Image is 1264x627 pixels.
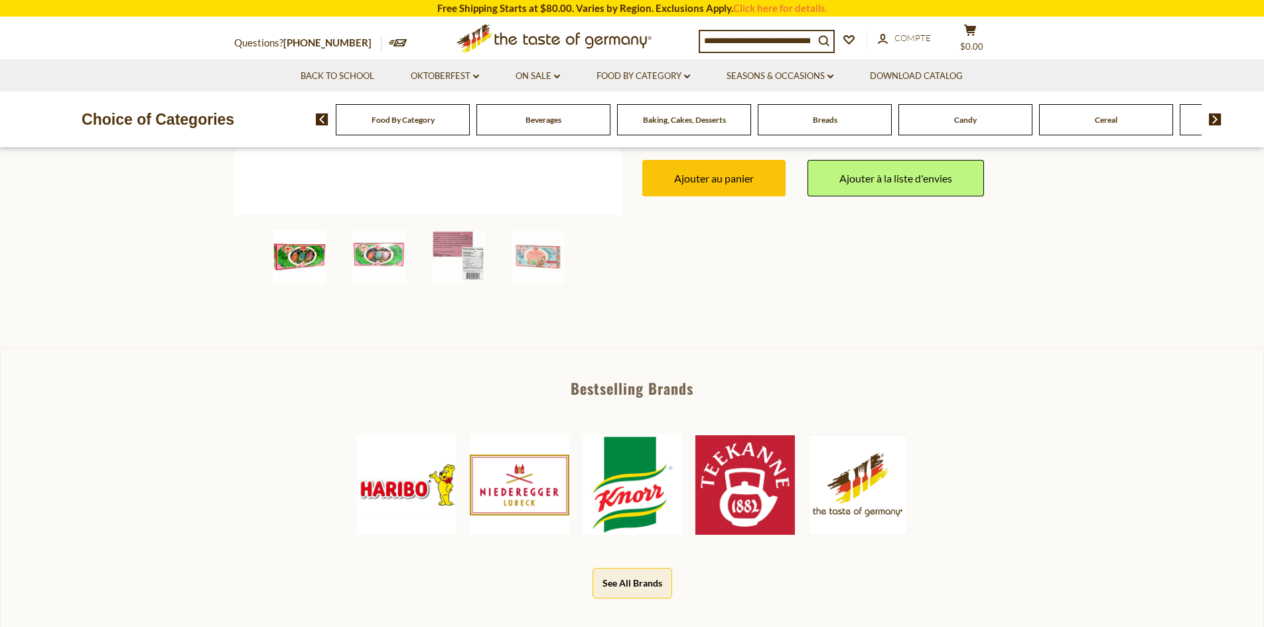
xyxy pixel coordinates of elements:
[1,381,1263,395] div: Bestselling Brands
[960,41,983,52] span: $0.00
[808,160,984,196] a: Ajouter à la liste d'envies
[432,230,485,283] img: Reber Easter Nougat Praline Eggs in Gift Pack 3.5 oz
[283,36,372,48] a: [PHONE_NUMBER]
[643,115,726,125] a: Baking, Cakes, Desserts
[954,115,977,125] a: Candy
[593,568,672,598] button: See All Brands
[1209,113,1222,125] img: next arrow
[951,24,991,57] button: $0.00
[878,31,931,46] a: Compte
[597,69,690,84] a: Food By Category
[411,69,479,84] a: Oktoberfest
[733,2,827,14] a: Click here for details.
[583,435,682,535] img: Knorr
[674,172,754,184] span: Ajouter au panier
[808,435,908,534] img: The Taste of Germany
[372,115,435,125] a: Food By Category
[1095,115,1117,125] a: Cereal
[642,160,786,196] button: Ajouter au panier
[870,69,963,84] a: Download Catalog
[316,113,328,125] img: previous arrow
[470,435,569,535] img: Niederegger
[357,435,456,535] img: Haribo
[516,69,560,84] a: On Sale
[301,69,374,84] a: Back to School
[695,435,795,535] img: Teekanne
[234,35,382,52] p: Questions?
[512,230,565,283] img: Reber Easter Nougat Praline Eggs
[727,69,833,84] a: Seasons & Occasions
[273,230,326,283] img: Reber Easter Nougat Praline Eggs in Gift Pack 3.5 oz
[813,115,837,125] a: Breads
[352,230,405,283] img: Reber Easter Nougat Praline Eggs in Gift Pack 3.5 oz
[526,115,561,125] a: Beverages
[894,33,931,43] span: Compte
